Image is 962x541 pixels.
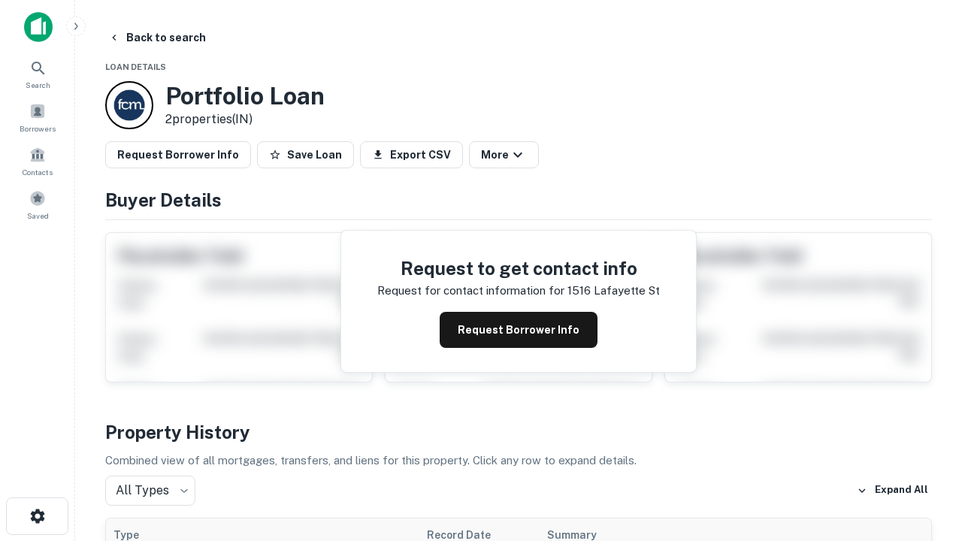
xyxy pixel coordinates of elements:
button: Request Borrower Info [440,312,597,348]
span: Loan Details [105,62,166,71]
a: Contacts [5,141,71,181]
h3: Portfolio Loan [165,82,325,110]
iframe: Chat Widget [887,421,962,493]
span: Saved [27,210,49,222]
button: More [469,141,539,168]
a: Search [5,53,71,94]
span: Search [26,79,50,91]
button: Request Borrower Info [105,141,251,168]
a: Borrowers [5,97,71,138]
button: Back to search [102,24,212,51]
button: Export CSV [360,141,463,168]
h4: Request to get contact info [377,255,660,282]
div: All Types [105,476,195,506]
button: Expand All [853,479,932,502]
img: capitalize-icon.png [24,12,53,42]
p: Request for contact information for [377,282,564,300]
p: Combined view of all mortgages, transfers, and liens for this property. Click any row to expand d... [105,452,932,470]
button: Save Loan [257,141,354,168]
p: 2 properties (IN) [165,110,325,128]
h4: Buyer Details [105,186,932,213]
h4: Property History [105,419,932,446]
span: Contacts [23,166,53,178]
p: 1516 lafayette st [567,282,660,300]
span: Borrowers [20,122,56,134]
a: Saved [5,184,71,225]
